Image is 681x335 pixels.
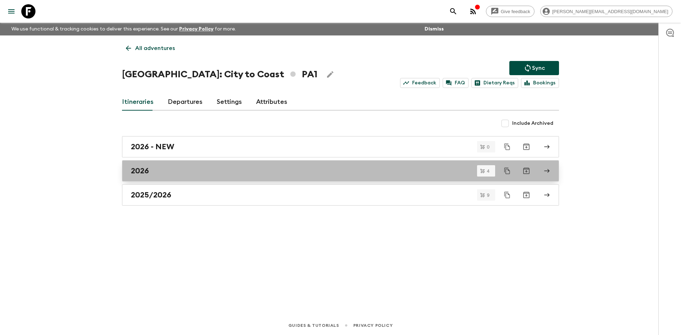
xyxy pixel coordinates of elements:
[4,4,18,18] button: menu
[323,67,337,82] button: Edit Adventure Title
[497,9,534,14] span: Give feedback
[483,145,494,149] span: 0
[135,44,175,52] p: All adventures
[9,23,239,35] p: We use functional & tracking cookies to deliver this experience. See our for more.
[131,190,171,200] h2: 2025/2026
[122,160,559,182] a: 2026
[217,94,242,111] a: Settings
[519,188,533,202] button: Archive
[423,24,445,34] button: Dismiss
[532,64,545,72] p: Sync
[519,140,533,154] button: Archive
[501,189,514,201] button: Duplicate
[288,322,339,329] a: Guides & Tutorials
[540,6,672,17] div: [PERSON_NAME][EMAIL_ADDRESS][DOMAIN_NAME]
[131,166,149,175] h2: 2026
[501,140,514,153] button: Duplicate
[521,78,559,88] a: Bookings
[400,78,440,88] a: Feedback
[256,94,287,111] a: Attributes
[446,4,460,18] button: search adventures
[353,322,393,329] a: Privacy Policy
[122,136,559,157] a: 2026 - NEW
[122,184,559,206] a: 2025/2026
[471,78,518,88] a: Dietary Reqs
[443,78,469,88] a: FAQ
[519,164,533,178] button: Archive
[486,6,535,17] a: Give feedback
[122,67,317,82] h1: [GEOGRAPHIC_DATA]: City to Coast PA1
[512,120,553,127] span: Include Archived
[483,169,494,173] span: 4
[509,61,559,75] button: Sync adventure departures to the booking engine
[122,41,179,55] a: All adventures
[179,27,214,32] a: Privacy Policy
[501,164,514,177] button: Duplicate
[131,142,174,151] h2: 2026 - NEW
[122,94,154,111] a: Itineraries
[548,9,672,14] span: [PERSON_NAME][EMAIL_ADDRESS][DOMAIN_NAME]
[483,193,494,197] span: 9
[168,94,203,111] a: Departures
